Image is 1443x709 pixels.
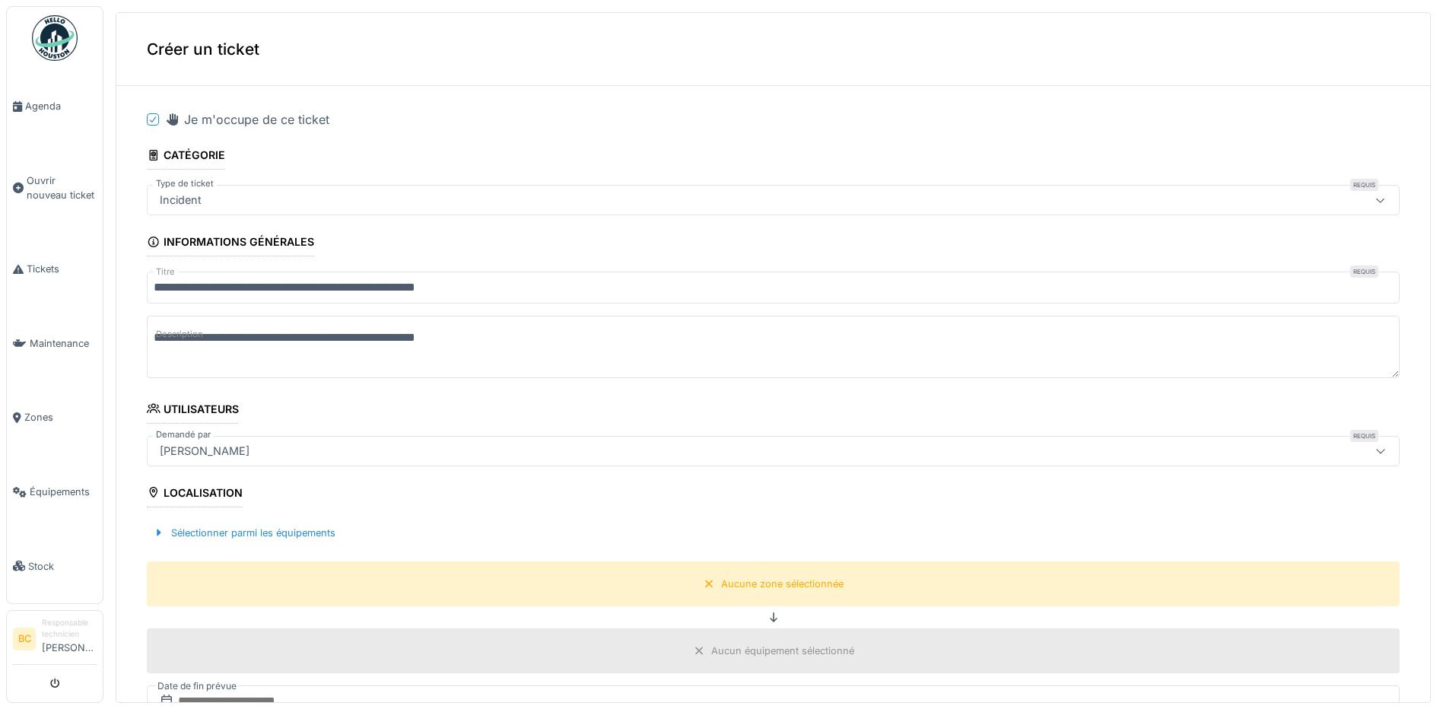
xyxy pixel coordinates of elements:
label: Type de ticket [153,177,217,190]
li: [PERSON_NAME] [42,617,97,661]
span: Maintenance [30,336,97,351]
label: Date de fin prévue [156,678,238,695]
div: Responsable technicien [42,617,97,641]
div: Créer un ticket [116,13,1430,86]
div: Requis [1350,179,1378,191]
a: Stock [7,529,103,603]
a: Équipements [7,455,103,529]
a: Tickets [7,232,103,307]
a: Agenda [7,69,103,144]
span: Équipements [30,485,97,499]
label: Demandé par [153,428,214,441]
div: Aucun équipement sélectionné [711,644,854,658]
span: Ouvrir nouveau ticket [27,173,97,202]
a: Zones [7,380,103,455]
div: Requis [1350,265,1378,278]
a: Maintenance [7,307,103,381]
label: Titre [153,265,178,278]
a: Ouvrir nouveau ticket [7,144,103,233]
span: Agenda [25,99,97,113]
div: Informations générales [147,231,314,256]
li: BC [13,628,36,650]
div: [PERSON_NAME] [154,443,256,459]
div: Catégorie [147,144,225,170]
span: Stock [28,559,97,574]
div: Je m'occupe de ce ticket [165,110,329,129]
img: Badge_color-CXgf-gQk.svg [32,15,78,61]
div: Localisation [147,482,243,507]
div: Requis [1350,430,1378,442]
div: Utilisateurs [147,398,239,424]
label: Description [153,325,206,344]
span: Zones [24,410,97,424]
div: Sélectionner parmi les équipements [147,523,342,543]
a: BC Responsable technicien[PERSON_NAME] [13,617,97,665]
span: Tickets [27,262,97,276]
div: Incident [154,192,208,208]
div: Aucune zone sélectionnée [721,577,844,591]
